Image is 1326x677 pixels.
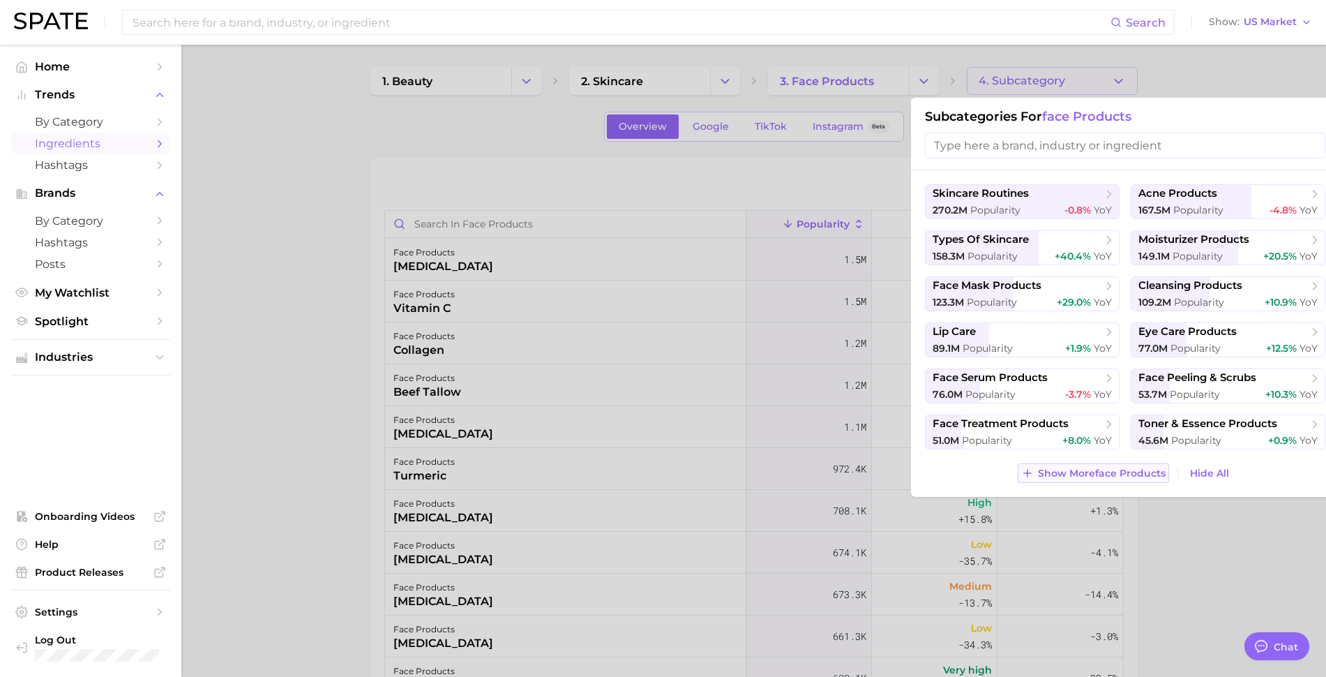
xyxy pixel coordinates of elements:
[925,276,1120,311] button: face mask products123.3m Popularity+29.0% YoY
[933,296,964,308] span: 123.3m
[35,286,146,299] span: My Watchlist
[933,250,965,262] span: 158.3m
[1042,109,1131,124] span: face products
[131,10,1110,34] input: Search here for a brand, industry, or ingredient
[1299,388,1318,401] span: YoY
[35,258,146,271] span: Posts
[11,506,170,527] a: Onboarding Videos
[963,342,1013,355] span: Popularity
[1062,434,1091,447] span: +8.0%
[1299,296,1318,308] span: YoY
[1055,250,1091,262] span: +40.4%
[933,325,976,338] span: lip care
[1138,204,1170,216] span: 167.5m
[1131,415,1325,449] button: toner & essence products45.6m Popularity+0.9% YoY
[933,279,1041,292] span: face mask products
[1094,434,1112,447] span: YoY
[1131,276,1325,311] button: cleansing products109.2m Popularity+10.9% YoY
[35,214,146,228] span: by Category
[1138,434,1168,447] span: 45.6m
[1138,342,1168,355] span: 77.0m
[11,253,170,275] a: Posts
[11,84,170,105] button: Trends
[1094,204,1112,216] span: YoY
[11,232,170,253] a: Hashtags
[925,184,1120,219] button: skincare routines270.2m Popularity-0.8% YoY
[1268,434,1297,447] span: +0.9%
[1094,388,1112,401] span: YoY
[1171,434,1221,447] span: Popularity
[1057,296,1091,308] span: +29.0%
[1138,187,1217,200] span: acne products
[1299,204,1318,216] span: YoY
[1131,322,1325,357] button: eye care products77.0m Popularity+12.5% YoY
[11,282,170,304] a: My Watchlist
[962,434,1012,447] span: Popularity
[1138,371,1256,385] span: face peeling & scrubs
[1265,388,1297,401] span: +10.3%
[1138,279,1242,292] span: cleansing products
[925,415,1120,449] button: face treatment products51.0m Popularity+8.0% YoY
[933,342,960,355] span: 89.1m
[1138,296,1171,308] span: 109.2m
[965,388,1016,401] span: Popularity
[1205,13,1316,31] button: ShowUS Market
[11,56,170,77] a: Home
[933,187,1029,200] span: skincare routines
[11,602,170,623] a: Settings
[11,311,170,332] a: Spotlight
[1299,250,1318,262] span: YoY
[933,434,959,447] span: 51.0m
[1018,463,1169,483] button: Show Moreface products
[1138,417,1277,431] span: toner & essence products
[1064,204,1091,216] span: -0.8%
[35,510,146,523] span: Onboarding Videos
[14,13,88,29] img: SPATE
[933,204,967,216] span: 270.2m
[11,562,170,583] a: Product Releases
[933,417,1069,431] span: face treatment products
[1170,388,1220,401] span: Popularity
[1138,233,1249,246] span: moisturizer products
[1265,296,1297,308] span: +10.9%
[1094,250,1112,262] span: YoY
[35,137,146,150] span: Ingredients
[970,204,1020,216] span: Popularity
[967,296,1017,308] span: Popularity
[35,115,146,128] span: by Category
[925,369,1120,403] button: face serum products76.0m Popularity-3.7% YoY
[1094,342,1112,355] span: YoY
[1065,388,1091,401] span: -3.7%
[1138,250,1170,262] span: 149.1m
[11,154,170,176] a: Hashtags
[1138,325,1237,338] span: eye care products
[1094,296,1112,308] span: YoY
[933,371,1048,385] span: face serum products
[1131,369,1325,403] button: face peeling & scrubs53.7m Popularity+10.3% YoY
[1131,184,1325,219] button: acne products167.5m Popularity-4.8% YoY
[1173,250,1223,262] span: Popularity
[1173,204,1223,216] span: Popularity
[1299,342,1318,355] span: YoY
[11,210,170,232] a: by Category
[1065,342,1091,355] span: +1.9%
[925,109,1325,124] h1: Subcategories for
[1170,342,1221,355] span: Popularity
[35,606,146,618] span: Settings
[1299,434,1318,447] span: YoY
[1038,468,1166,479] span: Show More face products
[1131,230,1325,265] button: moisturizer products149.1m Popularity+20.5% YoY
[11,534,170,555] a: Help
[1270,204,1297,216] span: -4.8%
[933,388,963,401] span: 76.0m
[11,183,170,204] button: Brands
[967,250,1018,262] span: Popularity
[11,347,170,368] button: Industries
[35,538,146,551] span: Help
[35,634,196,646] span: Log Out
[35,89,146,101] span: Trends
[35,315,146,328] span: Spotlight
[925,230,1120,265] button: types of skincare158.3m Popularity+40.4% YoY
[35,60,146,73] span: Home
[933,233,1029,246] span: types of skincare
